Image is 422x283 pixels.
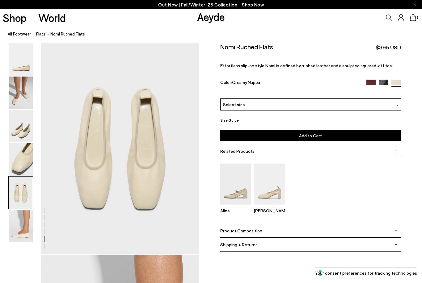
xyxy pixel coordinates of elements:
span: 1 [416,16,419,19]
button: Your consent preferences for tracking technologies [315,268,417,278]
span: Add to Cart [299,133,322,138]
span: Creamy Nappa [232,80,260,85]
nav: breadcrumb [8,26,422,43]
span: Navigate to /collections/new-in [242,2,264,7]
p: Aline [220,208,251,213]
a: Aline Leather Mary-Jane Pumps Aline [220,200,251,213]
span: $395 USD [376,44,401,51]
p: [PERSON_NAME] [254,208,285,213]
a: 1 [410,14,416,21]
span: Select size [223,101,245,108]
button: Add to Cart [220,130,401,141]
a: flats [36,31,45,37]
img: Nomi Ruched Flats - Image 2 [9,77,33,109]
span: Shipping + Returns [220,242,258,247]
img: Nomi Ruched Flats - Image 4 [9,143,33,176]
span: Related Products [220,148,255,154]
p: Out Now | Fall/Winter ‘25 Collection [158,1,264,9]
img: Nomi Ruched Flats - Image 1 [9,43,33,76]
p: Effortless slip-on style Nomi is defined by ruched leather and a sculpted squared-off toe. [220,63,401,68]
img: svg%3E [395,104,398,107]
img: svg%3E [395,243,398,246]
label: Your consent preferences for tracking technologies [315,270,417,276]
img: Nomi Ruched Flats - Image 3 [9,110,33,142]
img: Nomi Ruched Flats - Image 5 [9,177,33,209]
img: svg%3E [395,229,398,232]
span: Product Composition [220,228,262,233]
div: Color: [220,80,361,87]
span: Nomi Ruched Flats [50,31,85,37]
img: Nomi Ruched Flats - Image 6 [9,210,33,242]
span: flats [36,31,45,36]
a: Shop [3,12,27,23]
a: All Footwear [8,31,31,37]
button: Size Guide [220,116,239,124]
a: Narissa Ruched Pumps [PERSON_NAME] [254,200,285,213]
img: Narissa Ruched Pumps [254,164,285,205]
img: svg%3E [395,149,398,152]
img: Aline Leather Mary-Jane Pumps [220,164,251,205]
a: World [38,12,66,23]
h2: Nomi Ruched Flats [220,43,273,51]
a: Aeyde [197,10,225,23]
